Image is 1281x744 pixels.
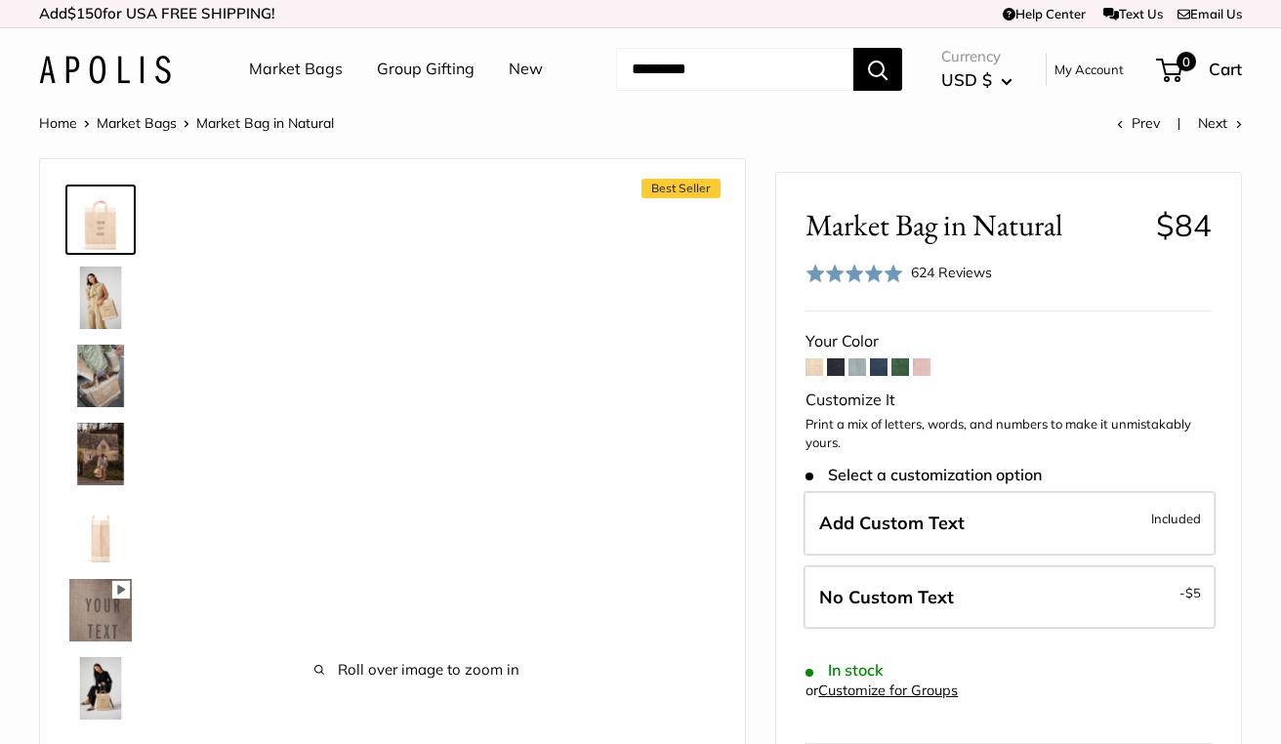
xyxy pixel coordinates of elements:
[1177,52,1196,71] span: 0
[377,55,475,84] a: Group Gifting
[806,661,883,680] span: In stock
[1158,54,1242,85] a: 0 Cart
[69,188,132,251] img: Market Bag in Natural
[1156,206,1212,244] span: $84
[806,415,1212,453] p: Print a mix of letters, words, and numbers to make it unmistakably yours.
[941,64,1012,96] button: USD $
[1103,6,1163,21] a: Text Us
[1178,6,1242,21] a: Email Us
[1117,114,1160,132] a: Prev
[806,386,1212,415] div: Customize It
[1209,59,1242,79] span: Cart
[1198,114,1242,132] a: Next
[1151,507,1201,530] span: Included
[616,48,853,91] input: Search...
[65,341,136,411] a: Market Bag in Natural
[1054,58,1124,81] a: My Account
[65,497,136,567] a: description_13" wide, 18" high, 8" deep; handles: 3.5"
[196,114,334,132] span: Market Bag in Natural
[819,586,954,608] span: No Custom Text
[806,466,1041,484] span: Select a customization option
[39,110,334,136] nav: Breadcrumb
[819,512,965,534] span: Add Custom Text
[1179,581,1201,604] span: -
[1003,6,1086,21] a: Help Center
[69,501,132,563] img: description_13" wide, 18" high, 8" deep; handles: 3.5"
[249,55,343,84] a: Market Bags
[806,327,1212,356] div: Your Color
[853,48,902,91] button: Search
[65,185,136,255] a: Market Bag in Natural
[69,267,132,329] img: Market Bag in Natural
[39,114,77,132] a: Home
[65,653,136,723] a: Market Bag in Natural
[806,678,958,704] div: or
[911,264,992,281] span: 624 Reviews
[69,579,132,641] img: Market Bag in Natural
[818,682,958,699] a: Customize for Groups
[804,491,1216,556] label: Add Custom Text
[196,656,637,683] span: Roll over image to zoom in
[1185,585,1201,600] span: $5
[65,575,136,645] a: Market Bag in Natural
[97,114,177,132] a: Market Bags
[65,419,136,489] a: Market Bag in Natural
[941,43,1012,70] span: Currency
[806,207,1140,243] span: Market Bag in Natural
[941,69,992,90] span: USD $
[39,56,171,84] img: Apolis
[65,263,136,333] a: Market Bag in Natural
[509,55,543,84] a: New
[804,565,1216,630] label: Leave Blank
[69,423,132,485] img: Market Bag in Natural
[67,4,103,22] span: $150
[69,345,132,407] img: Market Bag in Natural
[69,657,132,720] img: Market Bag in Natural
[641,179,721,198] span: Best Seller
